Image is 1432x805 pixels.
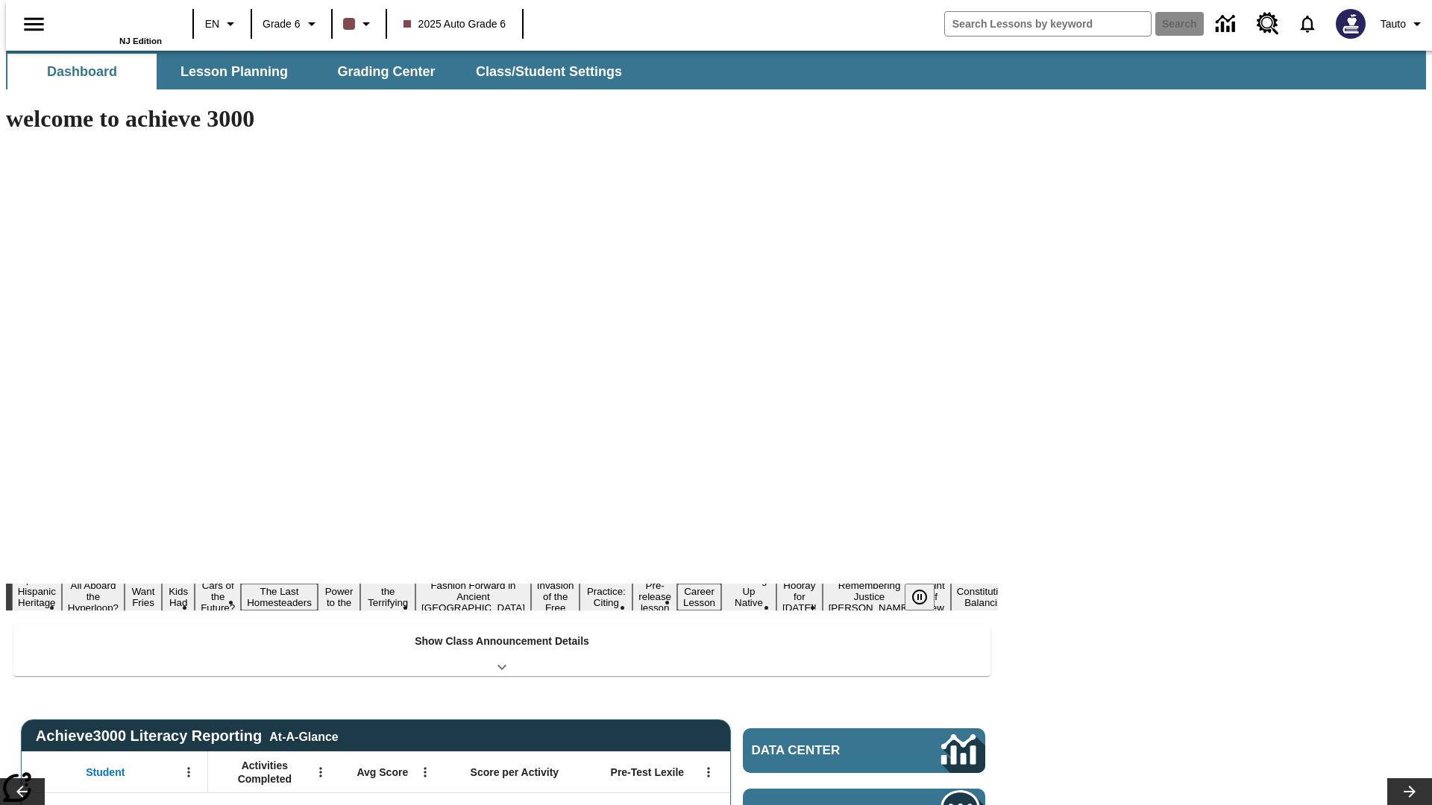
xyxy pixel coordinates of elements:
button: Slide 15 Hooray for Constitution Day! [776,578,823,616]
span: Pre-Test Lexile [611,765,685,779]
div: Show Class Announcement Details [13,625,990,676]
button: Language: EN, Select a language [198,10,246,37]
a: Resource Center, Will open in new tab [1248,4,1288,44]
button: Select a new avatar [1327,4,1375,43]
span: Achieve3000 Literacy Reporting [36,727,339,745]
img: Avatar [1336,9,1366,39]
button: Slide 8 Attack of the Terrifying Tomatoes [360,572,415,622]
span: Score per Activity [471,765,559,779]
span: NJ Edition [119,37,162,45]
span: Dashboard [47,63,117,80]
button: Slide 11 Mixed Practice: Citing Evidence [580,572,632,622]
button: Dashboard [7,54,157,89]
p: Show Class Announcement Details [415,634,589,649]
div: At-A-Glance [269,727,338,744]
button: Open Menu [310,761,332,783]
button: Open side menu [12,2,56,46]
a: Notifications [1288,4,1327,43]
span: Student [86,765,125,779]
button: Slide 12 Pre-release lesson [632,578,677,616]
span: EN [205,16,219,32]
button: Slide 13 Career Lesson [677,584,721,610]
span: Activities Completed [216,759,314,786]
a: Data Center [743,728,985,773]
button: Lesson Planning [160,54,309,89]
a: Data Center [1207,4,1248,45]
div: Pause [905,584,949,610]
button: Slide 1 ¡Viva Hispanic Heritage Month! [12,572,62,622]
button: Slide 16 Remembering Justice O'Connor [823,578,917,616]
button: Slide 4 Dirty Jobs Kids Had To Do [162,561,195,633]
h1: welcome to achieve 3000 [6,105,998,133]
div: Home [65,5,162,45]
span: Class/Student Settings [476,63,622,80]
button: Slide 18 The Constitution's Balancing Act [951,572,1023,622]
button: Pause [905,584,935,610]
button: Slide 7 Solar Power to the People [318,572,361,622]
div: SubNavbar [6,54,635,89]
button: Open Menu [414,761,436,783]
button: Slide 2 All Aboard the Hyperloop? [62,578,125,616]
span: 2025 Auto Grade 6 [403,16,506,32]
button: Class/Student Settings [464,54,634,89]
span: Data Center [752,743,891,758]
span: Avg Score [357,765,408,779]
button: Lesson carousel, Next [1387,778,1432,805]
button: Class color is dark brown. Change class color [337,10,381,37]
span: Tauto [1381,16,1406,32]
span: Grading Center [337,63,435,80]
a: Home [65,7,162,37]
button: Open Menu [178,761,200,783]
span: Lesson Planning [180,63,288,80]
button: Slide 3 Do You Want Fries With That? [125,561,162,633]
button: Slide 9 Fashion Forward in Ancient Rome [415,578,531,616]
button: Profile/Settings [1375,10,1432,37]
button: Slide 14 Cooking Up Native Traditions [721,572,776,622]
button: Slide 6 The Last Homesteaders [241,584,318,610]
button: Grade: Grade 6, Select a grade [257,10,327,37]
div: SubNavbar [6,51,1426,89]
button: Slide 5 Cars of the Future? [195,578,241,616]
input: search field [945,12,1151,36]
span: Grade 6 [263,16,301,32]
button: Slide 10 The Invasion of the Free CD [531,566,580,627]
button: Open Menu [697,761,720,783]
button: Grading Center [312,54,461,89]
